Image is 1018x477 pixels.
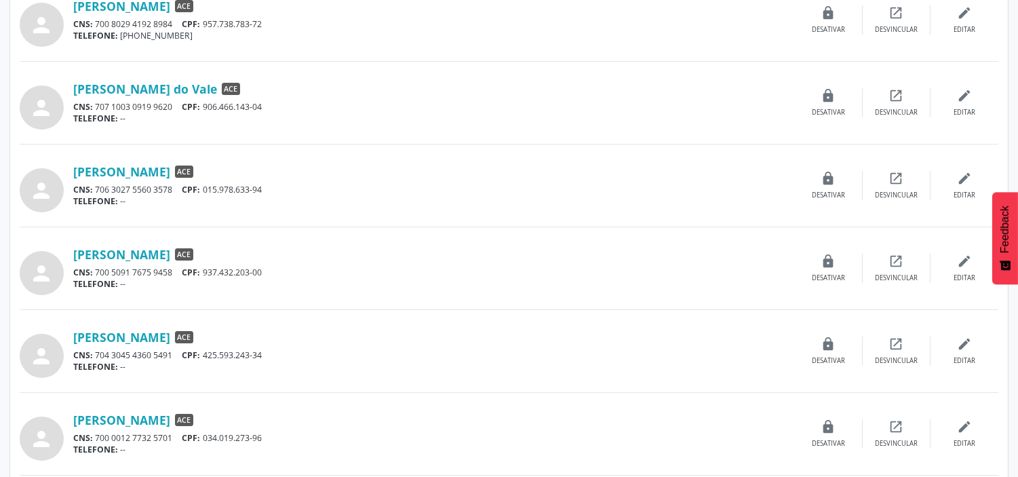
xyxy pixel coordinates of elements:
[222,83,240,95] span: ACE
[954,356,975,366] div: Editar
[73,349,93,361] span: CNS:
[875,439,918,449] div: Desvincular
[957,419,972,434] i: edit
[821,88,836,103] i: lock
[889,88,904,103] i: open_in_new
[182,267,201,278] span: CPF:
[821,254,836,269] i: lock
[889,171,904,186] i: open_in_new
[812,25,845,35] div: Desativar
[175,166,193,178] span: ACE
[73,349,795,361] div: 704 3045 4360 5491 425.593.243-34
[875,191,918,200] div: Desvincular
[73,330,170,345] a: [PERSON_NAME]
[821,171,836,186] i: lock
[73,432,93,444] span: CNS:
[73,101,795,113] div: 707 1003 0919 9620 906.466.143-04
[957,5,972,20] i: edit
[73,444,118,455] span: TELEFONE:
[175,414,193,426] span: ACE
[954,439,975,449] div: Editar
[875,25,918,35] div: Desvincular
[812,191,845,200] div: Desativar
[73,184,795,195] div: 706 3027 5560 3578 015.978.633-94
[182,101,201,113] span: CPF:
[73,278,118,290] span: TELEFONE:
[73,30,118,41] span: TELEFONE:
[889,337,904,351] i: open_in_new
[875,273,918,283] div: Desvincular
[957,171,972,186] i: edit
[73,113,795,124] div: --
[73,18,93,30] span: CNS:
[73,278,795,290] div: --
[73,444,795,455] div: --
[30,96,54,120] i: person
[182,349,201,361] span: CPF:
[821,419,836,434] i: lock
[992,192,1018,284] button: Feedback - Mostrar pesquisa
[812,439,845,449] div: Desativar
[73,413,170,427] a: [PERSON_NAME]
[889,254,904,269] i: open_in_new
[812,356,845,366] div: Desativar
[73,361,795,373] div: --
[30,13,54,37] i: person
[889,419,904,434] i: open_in_new
[821,337,836,351] i: lock
[73,432,795,444] div: 700 0012 7732 5701 034.019.273-96
[889,5,904,20] i: open_in_new
[30,261,54,286] i: person
[957,337,972,351] i: edit
[954,273,975,283] div: Editar
[30,344,54,368] i: person
[875,108,918,117] div: Desvincular
[73,18,795,30] div: 700 8029 4192 8984 957.738.783-72
[999,206,1011,253] span: Feedback
[954,108,975,117] div: Editar
[812,273,845,283] div: Desativar
[73,195,118,207] span: TELEFONE:
[954,191,975,200] div: Editar
[175,331,193,343] span: ACE
[957,254,972,269] i: edit
[175,248,193,261] span: ACE
[957,88,972,103] i: edit
[73,247,170,262] a: [PERSON_NAME]
[30,178,54,203] i: person
[73,195,795,207] div: --
[73,30,795,41] div: [PHONE_NUMBER]
[73,267,93,278] span: CNS:
[73,184,93,195] span: CNS:
[73,81,217,96] a: [PERSON_NAME] do Vale
[73,267,795,278] div: 700 5091 7675 9458 937.432.203-00
[73,164,170,179] a: [PERSON_NAME]
[875,356,918,366] div: Desvincular
[821,5,836,20] i: lock
[182,432,201,444] span: CPF:
[954,25,975,35] div: Editar
[73,101,93,113] span: CNS:
[182,184,201,195] span: CPF:
[73,361,118,373] span: TELEFONE:
[812,108,845,117] div: Desativar
[182,18,201,30] span: CPF:
[73,113,118,124] span: TELEFONE:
